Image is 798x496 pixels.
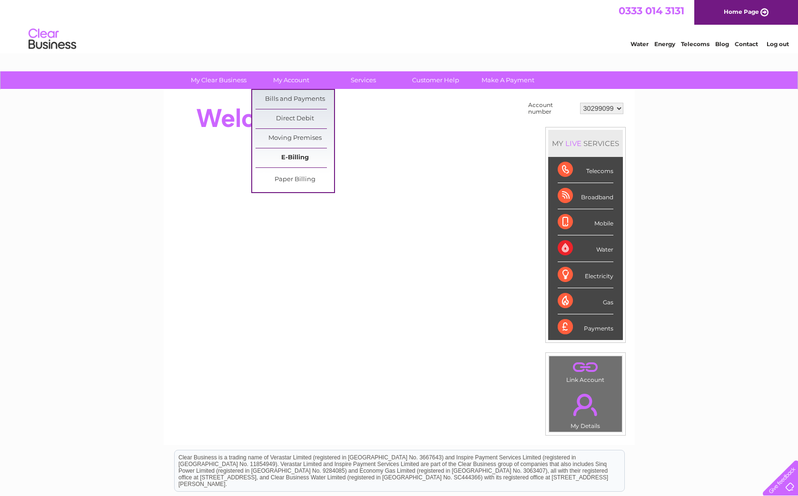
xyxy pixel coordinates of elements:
[563,139,583,148] div: LIVE
[256,148,334,167] a: E-Billing
[548,130,623,157] div: MY SERVICES
[396,71,475,89] a: Customer Help
[256,90,334,109] a: Bills and Payments
[552,359,620,375] a: .
[549,386,622,432] td: My Details
[715,40,729,48] a: Blog
[175,5,624,46] div: Clear Business is a trading name of Verastar Limited (registered in [GEOGRAPHIC_DATA] No. 3667643...
[256,129,334,148] a: Moving Premises
[558,314,613,340] div: Payments
[558,235,613,262] div: Water
[256,109,334,128] a: Direct Debit
[552,388,620,421] a: .
[549,356,622,386] td: Link Account
[681,40,709,48] a: Telecoms
[558,262,613,288] div: Electricity
[631,40,649,48] a: Water
[558,288,613,314] div: Gas
[469,71,547,89] a: Make A Payment
[654,40,675,48] a: Energy
[735,40,758,48] a: Contact
[28,25,77,54] img: logo.png
[558,183,613,209] div: Broadband
[526,99,578,117] td: Account number
[179,71,258,89] a: My Clear Business
[256,170,334,189] a: Paper Billing
[619,5,684,17] a: 0333 014 3131
[558,157,613,183] div: Telecoms
[324,71,403,89] a: Services
[252,71,330,89] a: My Account
[558,209,613,235] div: Mobile
[767,40,789,48] a: Log out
